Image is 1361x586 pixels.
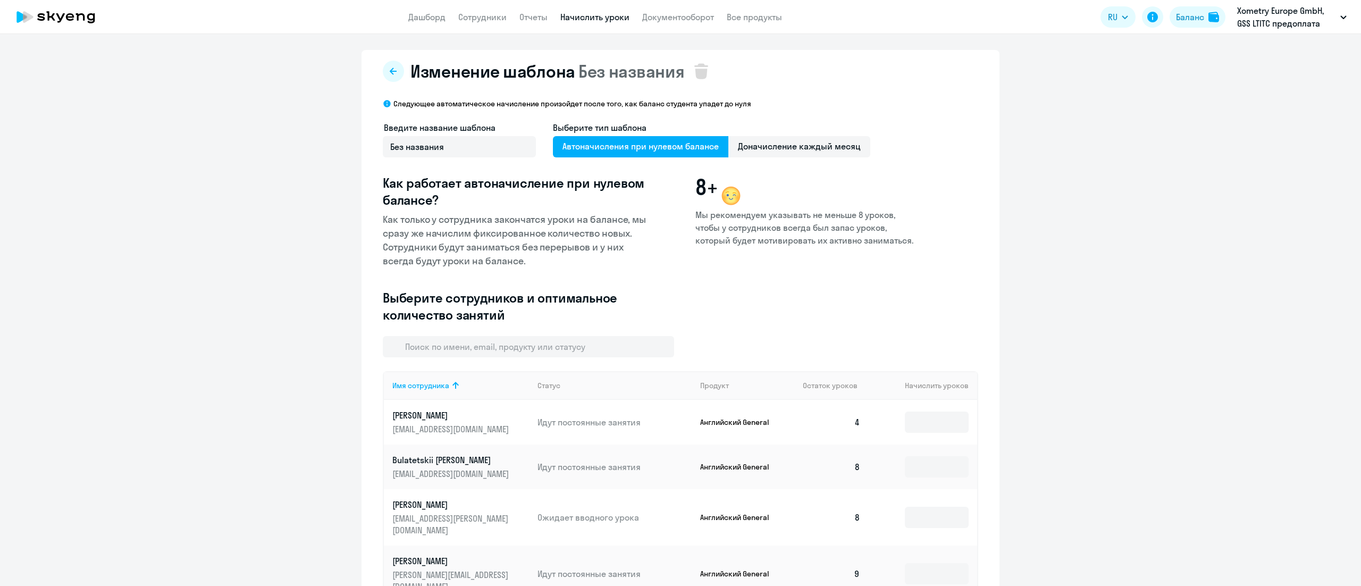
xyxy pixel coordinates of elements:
span: Изменение шаблона [410,61,575,82]
p: Ожидает вводного урока [537,512,692,523]
a: Начислить уроки [560,12,629,22]
img: wink [718,183,744,208]
button: Xometry Europe GmbH, GSS LTITC предоплата (временно) [1232,4,1352,30]
p: Мы рекомендуем указывать не меньше 8 уроков, чтобы у сотрудников всегда был запас уроков, который... [695,208,914,247]
p: Идут постоянные занятия [537,416,692,428]
h3: Выберите сотрудников и оптимальное количество занятий [383,289,652,323]
p: [EMAIL_ADDRESS][DOMAIN_NAME] [392,423,511,435]
a: Все продукты [727,12,782,22]
p: [EMAIL_ADDRESS][PERSON_NAME][DOMAIN_NAME] [392,513,511,536]
div: Продукт [700,381,795,390]
div: Имя сотрудника [392,381,529,390]
div: Статус [537,381,692,390]
a: [PERSON_NAME][EMAIL_ADDRESS][PERSON_NAME][DOMAIN_NAME] [392,499,529,536]
h3: Как работает автоначисление при нулевом балансе? [383,174,652,208]
h4: Выберите тип шаблона [553,121,870,134]
button: Балансbalance [1170,6,1225,28]
a: Отчеты [519,12,548,22]
div: Статус [537,381,560,390]
p: [PERSON_NAME] [392,409,511,421]
p: Xometry Europe GmbH, GSS LTITC предоплата (временно) [1237,4,1336,30]
img: balance [1208,12,1219,22]
p: [PERSON_NAME] [392,555,511,567]
p: Идут постоянные занятия [537,461,692,473]
a: Дашборд [408,12,446,22]
p: Английский General [700,462,780,472]
p: Английский General [700,569,780,579]
td: 8 [794,489,869,546]
div: Продукт [700,381,729,390]
span: Доначисление каждый месяц [728,136,870,157]
p: Идут постоянные занятия [537,568,692,580]
button: RU [1100,6,1136,28]
p: Следующее автоматическое начисление произойдет после того, как баланс студента упадет до нуля [393,99,751,108]
td: 4 [794,400,869,445]
span: Без названия [578,61,684,82]
input: Поиск по имени, email, продукту или статусу [383,336,674,357]
p: Английский General [700,513,780,522]
span: Введите название шаблона [384,122,495,133]
td: 8 [794,445,869,489]
p: Английский General [700,417,780,427]
div: Остаток уроков [803,381,869,390]
p: [EMAIL_ADDRESS][DOMAIN_NAME] [392,468,511,480]
p: [PERSON_NAME] [392,499,511,510]
div: Имя сотрудника [392,381,449,390]
div: Баланс [1176,11,1204,23]
a: Сотрудники [458,12,507,22]
span: 8+ [695,174,718,200]
a: Документооборот [642,12,714,22]
span: RU [1108,11,1118,23]
span: Автоначисления при нулевом балансе [553,136,728,157]
a: Bulatetskii [PERSON_NAME][EMAIL_ADDRESS][DOMAIN_NAME] [392,454,529,480]
a: [PERSON_NAME][EMAIL_ADDRESS][DOMAIN_NAME] [392,409,529,435]
input: Без названия [383,136,536,157]
th: Начислить уроков [869,371,977,400]
p: Как только у сотрудника закончатся уроки на балансе, мы сразу же начислим фиксированное количеств... [383,213,652,268]
span: Остаток уроков [803,381,858,390]
p: Bulatetskii [PERSON_NAME] [392,454,511,466]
